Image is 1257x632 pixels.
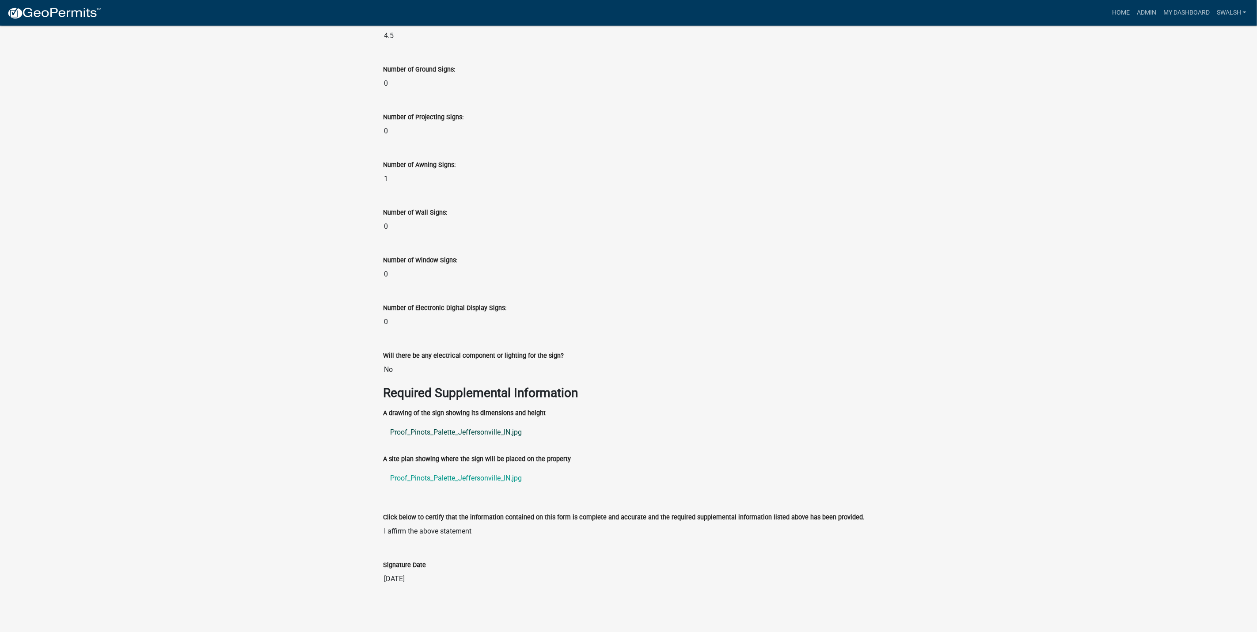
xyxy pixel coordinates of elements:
[384,114,464,121] label: Number of Projecting Signs:
[1213,4,1250,21] a: swalsh
[384,257,458,264] label: Number of Window Signs:
[384,305,507,311] label: Number of Electronic Digital Display Signs:
[384,162,456,168] label: Number of Awning Signs:
[384,515,865,521] label: Click below to certify that the information contained on this form is complete and accurate and t...
[1160,4,1213,21] a: My Dashboard
[1109,4,1133,21] a: Home
[384,410,546,416] label: A drawing of the sign showing its dimensions and height
[384,210,448,216] label: Number of Wall Signs:
[384,422,874,443] a: Proof_Pinots_Palette_Jeffersonville_IN.jpg
[384,468,874,489] a: Proof_Pinots_Palette_Jeffersonville_IN.jpg
[384,67,456,73] label: Number of Ground Signs:
[1133,4,1160,21] a: Admin
[384,562,426,568] label: Signature Date
[384,386,578,400] strong: Required Supplemental Information
[384,353,564,359] label: Will there be any electrical component or lighting for the sign?
[384,456,571,462] label: A site plan showing where the sign will be placed on the property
